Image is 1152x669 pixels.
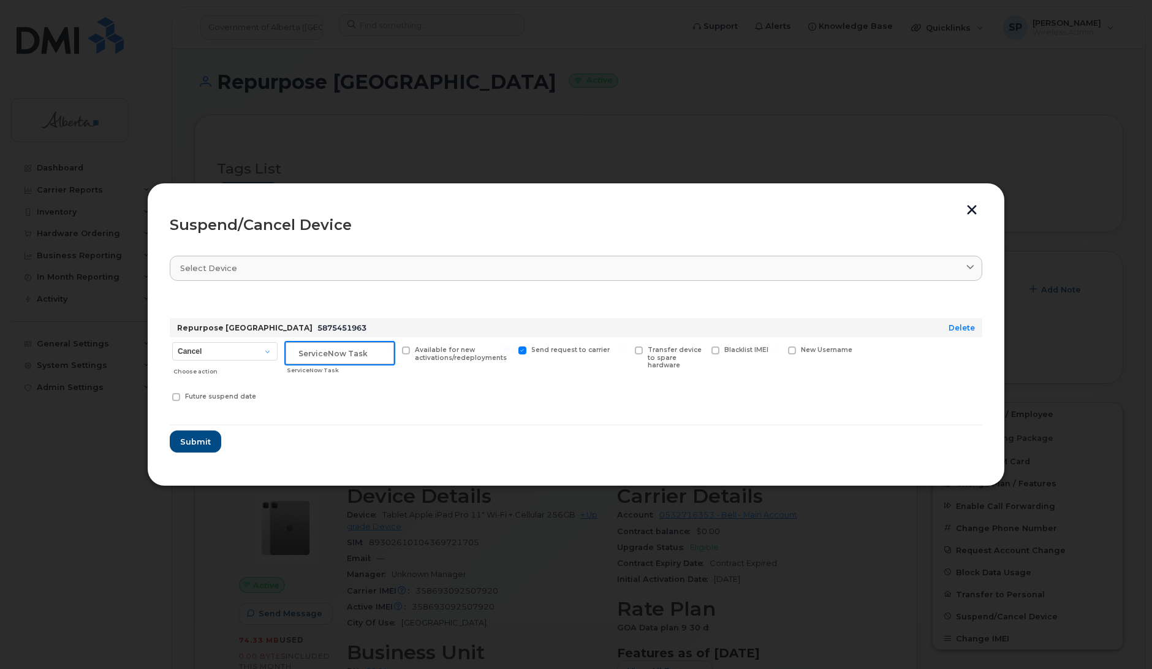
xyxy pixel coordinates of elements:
[286,342,394,364] input: ServiceNow Task
[697,346,703,353] input: Blacklist IMEI
[180,436,211,448] span: Submit
[387,346,393,353] input: Available for new activations/redeployments
[504,346,510,353] input: Send request to carrier
[648,346,702,370] span: Transfer device to spare hardware
[170,430,221,453] button: Submit
[180,262,237,274] span: Select device
[177,323,313,332] strong: Repurpose [GEOGRAPHIC_DATA]
[173,362,278,377] div: Choose action
[415,346,507,362] span: Available for new activations/redeployments
[170,218,982,232] div: Suspend/Cancel Device
[185,392,256,400] span: Future suspend date
[531,346,610,354] span: Send request to carrier
[801,346,852,354] span: New Username
[170,256,982,281] a: Select device
[317,323,366,332] span: 5875451963
[287,365,394,375] div: ServiceNow Task
[949,323,975,332] a: Delete
[773,346,779,353] input: New Username
[620,346,626,353] input: Transfer device to spare hardware
[724,346,768,354] span: Blacklist IMEI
